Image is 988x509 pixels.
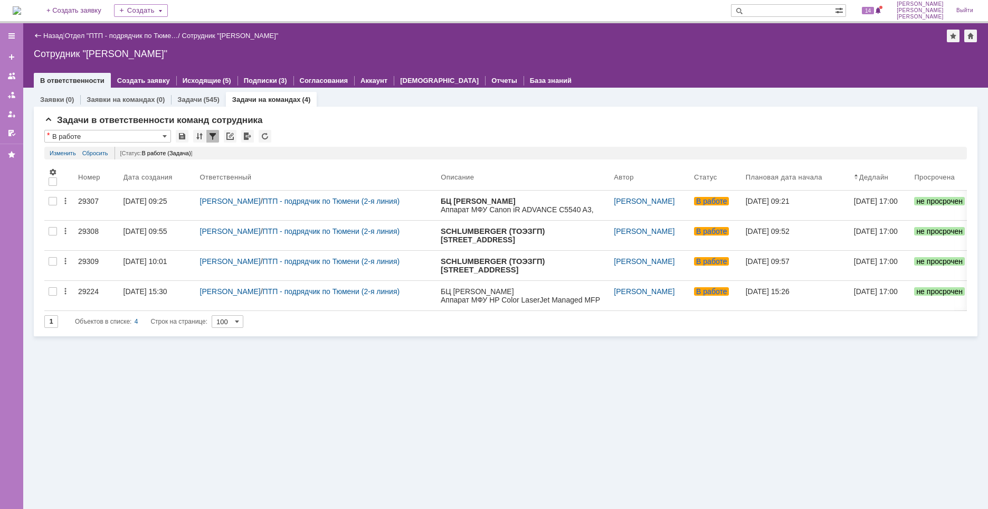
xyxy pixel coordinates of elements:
[4,138,48,166] span: 1.4. Размещение аппарата
[746,173,822,181] div: Плановая дата начала
[77,190,132,197] span: 3 эт,305 каб. архив
[614,287,674,296] a: [PERSON_NAME]
[910,251,980,280] a: не просрочен
[259,130,271,143] div: Обновлять список
[300,77,348,84] a: Согласования
[279,77,287,84] div: (3)
[690,221,742,250] a: В работе
[4,96,50,133] span: 1.3. Контактный телефон заявителя
[61,156,105,164] span: сборочный цех
[746,257,790,266] div: [DATE] 09:57
[614,257,674,266] a: [PERSON_NAME]
[614,227,674,235] a: [PERSON_NAME]
[694,257,729,266] span: В работе
[614,197,674,205] a: [PERSON_NAME]
[224,130,236,143] div: Скопировать ссылку на список
[61,287,70,296] div: Действия
[742,164,850,191] th: Плановая дата начала
[61,216,102,224] span: CNF8F3PHQJ
[200,197,433,205] div: /
[694,287,729,296] span: В работе
[74,281,119,310] a: 29224
[4,93,58,101] span: 1.2. Заявитель
[746,227,790,235] div: [DATE] 09:52
[118,109,173,118] a: [PHONE_NUMBER]
[694,197,729,205] span: В работе
[4,125,65,153] span: 1.3. Контактный телефон заявителя
[690,164,742,191] th: Статус
[61,257,70,266] div: Действия
[3,125,20,142] a: Мои согласования
[34,49,977,59] div: Сотрудник "[PERSON_NAME]"
[360,77,387,84] a: Аккаунт
[910,191,980,220] a: не просрочен
[200,257,433,266] div: /
[200,227,433,235] div: /
[850,164,910,191] th: Дедлайн
[61,52,173,70] p: SCHLUMBERGER (ТОЭЗГП - Тюмень)
[742,191,850,220] a: [DATE] 09:21
[77,144,137,171] span: Второй контакт: [PERSON_NAME] [PHONE_NUMBER]
[859,173,888,181] div: Дедлайн
[4,71,42,89] span: 1.2. Заявитель
[200,227,261,235] a: [PERSON_NAME]
[947,30,959,42] div: Добавить в избранное
[200,257,261,266] a: [PERSON_NAME]
[854,257,898,266] div: [DATE] 17:00
[742,251,850,280] a: [DATE] 09:57
[241,130,254,143] div: Экспорт списка
[88,206,97,215] span: 6 /
[123,287,167,296] div: [DATE] 15:30
[117,77,170,84] a: Создать заявку
[82,147,108,159] a: Сбросить
[63,31,64,39] div: |
[119,191,196,220] a: [DATE] 09:25
[40,96,64,103] a: Заявки
[123,257,167,266] div: [DATE] 10:01
[690,251,742,280] a: В работе
[4,230,54,258] span: 1.6. Серийный № оборудования
[3,106,20,122] a: Мои заявки
[302,96,311,103] div: (4)
[854,227,898,235] div: [DATE] 17:00
[206,130,219,143] div: Фильтрация...
[491,77,517,84] a: Отчеты
[910,281,980,310] a: не просрочен
[177,96,202,103] a: Задачи
[78,173,100,181] div: Номер
[61,206,88,215] span: 000009
[914,197,965,205] span: не просрочен
[74,191,119,220] a: 29307
[4,172,48,200] span: 1.4. Размещение аппарата
[135,315,138,328] div: 4
[4,60,48,69] strong: 1. Заказчик
[118,110,173,118] span: [PHONE_NUMBER]
[176,130,188,143] div: Сохранить вид
[13,6,21,15] img: logo
[40,77,104,84] a: В ответственности
[123,197,167,205] div: [DATE] 09:25
[914,227,965,235] span: не просрочен
[61,81,116,89] span: [PERSON_NAME]
[4,196,53,233] span: 1.6. Серийный № оборудования
[263,227,400,235] a: ПТП - подрядчик по Тюмени (2-я линия)
[964,30,977,42] div: Сделать домашней страницей
[77,240,90,249] span: 102
[78,197,115,205] div: 29307
[4,168,49,195] span: 1.5. Тип оборудования, модель
[850,251,910,280] a: [DATE] 17:00
[897,1,944,7] span: [PERSON_NAME]
[203,96,219,103] div: (545)
[610,164,690,191] th: Автор
[835,5,845,15] span: Расширенный поиск
[49,168,57,176] span: Настройки
[742,221,850,250] a: [DATE] 09:52
[75,318,131,325] span: Объектов в списке:
[400,77,479,84] a: [DEMOGRAPHIC_DATA]
[694,227,729,235] span: В работе
[78,287,115,296] div: 29224
[200,173,252,181] div: Ответственный
[75,315,207,328] i: Строк на странице:
[123,227,167,235] div: [DATE] 09:55
[897,14,944,20] span: [PERSON_NAME]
